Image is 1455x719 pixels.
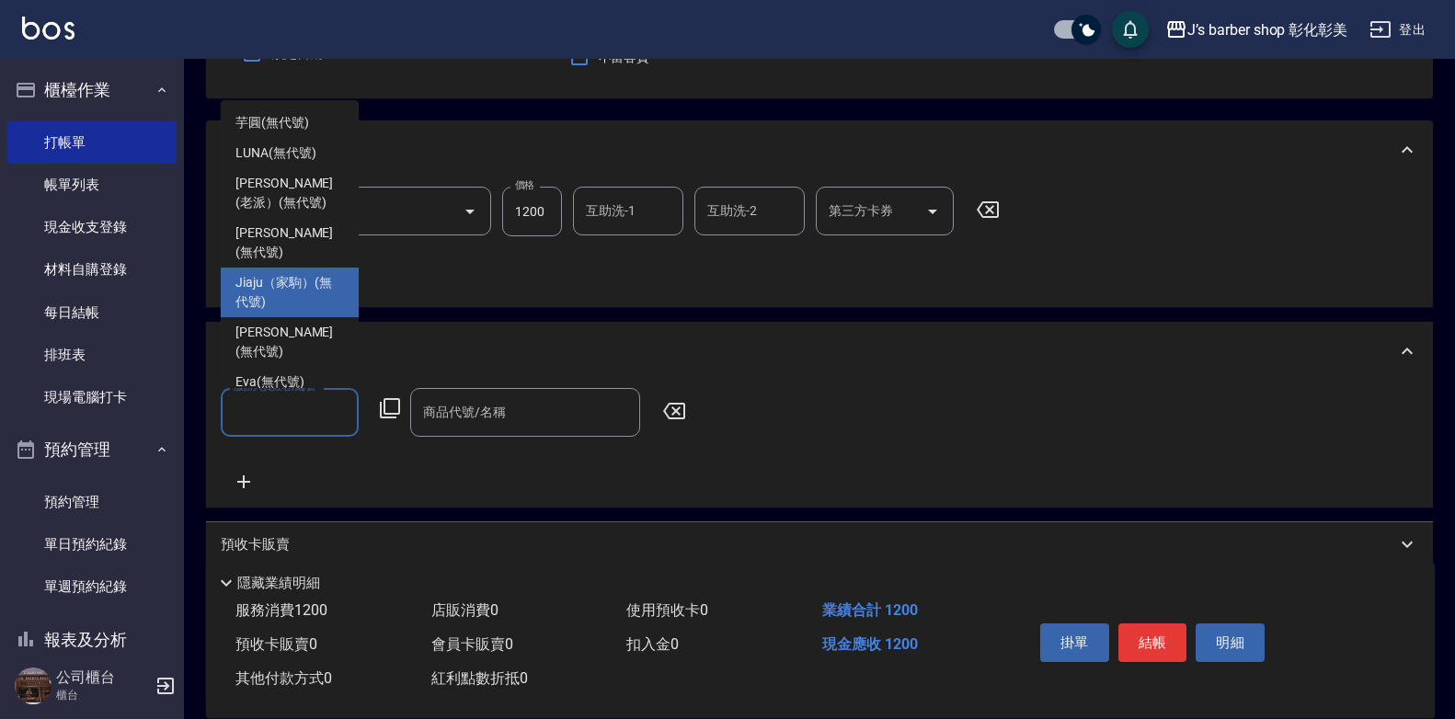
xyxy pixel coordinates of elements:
[1112,11,1149,48] button: save
[7,426,177,474] button: 預約管理
[7,121,177,164] a: 打帳單
[431,669,528,687] span: 紅利點數折抵 0
[626,635,679,653] span: 扣入金 0
[626,601,708,619] span: 使用預收卡 0
[7,376,177,418] a: 現場電腦打卡
[7,291,177,334] a: 每日結帳
[235,143,316,163] span: LUNA (無代號)
[235,174,344,212] span: [PERSON_NAME](老派） (無代號)
[235,635,317,653] span: 預收卡販賣 0
[431,635,513,653] span: 會員卡販賣 0
[7,66,177,114] button: 櫃檯作業
[235,601,327,619] span: 服務消費 1200
[206,120,1433,179] div: 項目消費
[431,601,498,619] span: 店販消費 0
[235,669,332,687] span: 其他付款方式 0
[7,523,177,565] a: 單日預約紀錄
[7,334,177,376] a: 排班表
[56,668,150,687] h5: 公司櫃台
[7,481,177,523] a: 預約管理
[235,223,344,262] span: [PERSON_NAME] (無代號)
[1118,623,1187,662] button: 結帳
[822,601,918,619] span: 業績合計 1200
[235,372,304,392] span: Eva (無代號)
[1040,623,1109,662] button: 掛單
[1158,11,1355,49] button: J’s barber shop 彰化彰美
[206,322,1433,381] div: 店販銷售
[235,273,344,312] span: Jiaju（家駒） (無代號)
[918,197,947,226] button: Open
[221,535,290,554] p: 預收卡販賣
[235,323,344,361] span: [PERSON_NAME] (無代號)
[7,616,177,664] button: 報表及分析
[7,248,177,291] a: 材料自購登錄
[1187,18,1347,41] div: J’s barber shop 彰化彰美
[15,668,52,704] img: Person
[822,635,918,653] span: 現金應收 1200
[235,113,309,132] span: 芋圓 (無代號)
[237,574,320,593] p: 隱藏業績明細
[1196,623,1265,662] button: 明細
[22,17,74,40] img: Logo
[206,522,1433,566] div: 預收卡販賣
[7,565,177,608] a: 單週預約紀錄
[56,687,150,703] p: 櫃台
[7,164,177,206] a: 帳單列表
[515,178,534,192] label: 價格
[7,206,177,248] a: 現金收支登錄
[455,197,485,226] button: Open
[1362,13,1433,47] button: 登出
